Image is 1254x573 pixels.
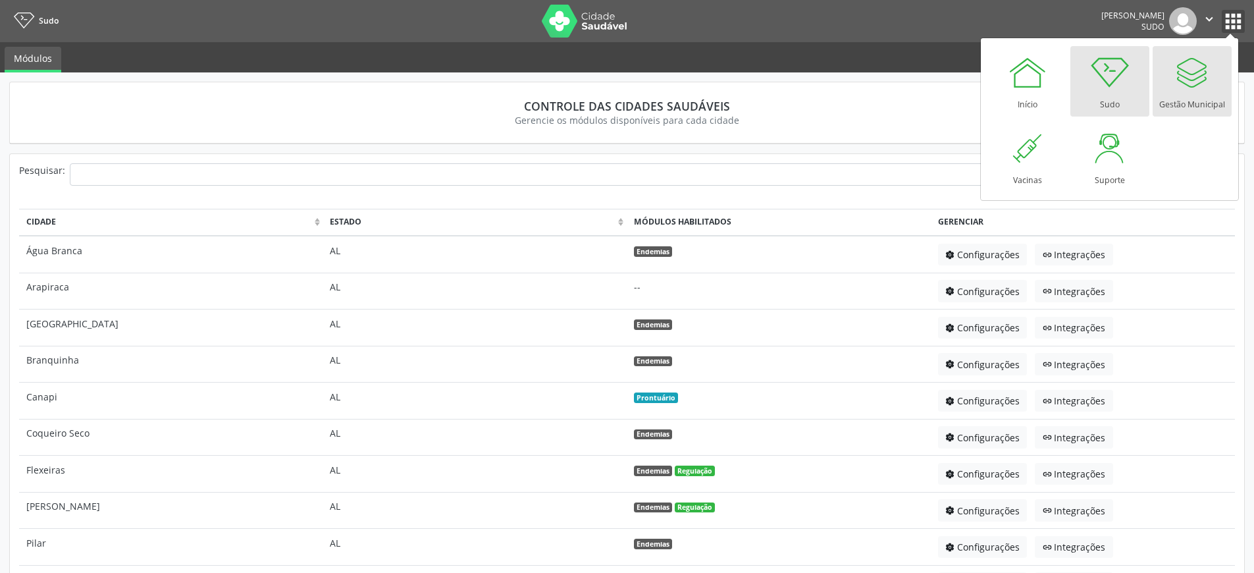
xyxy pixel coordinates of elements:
[323,273,627,310] td: AL
[945,250,957,259] ion-icon: settings
[675,466,715,476] span: Regulação
[39,15,59,26] span: Sudo
[1035,280,1113,302] button: linkIntegrações
[634,246,672,257] span: Endemias
[1043,396,1055,406] ion-icon: link
[1035,499,1113,522] button: linkIntegrações
[323,419,627,456] td: AL
[634,429,672,440] span: Endemias
[945,470,957,479] ion-icon: settings
[634,466,672,476] span: Endemias
[28,99,1226,113] div: Controle das Cidades Saudáveis
[1035,317,1113,339] button: linkIntegrações
[19,273,323,310] td: Arapiraca
[945,396,957,406] ion-icon: settings
[19,419,323,456] td: Coqueiro Seco
[19,529,323,566] td: Pilar
[1197,7,1222,35] button: 
[1043,506,1055,515] ion-icon: link
[323,529,627,566] td: AL
[945,506,957,515] ion-icon: settings
[634,216,924,228] div: Módulos habilitados
[945,286,957,296] ion-icon: settings
[938,244,1028,266] button: settingsConfigurações
[945,360,957,369] ion-icon: settings
[19,456,323,493] td: Flexeiras
[323,236,627,273] td: AL
[1202,12,1216,26] i: 
[1035,426,1113,449] button: linkIntegrações
[1043,543,1055,552] ion-icon: link
[19,492,323,529] td: [PERSON_NAME]
[938,390,1028,412] button: settingsConfigurações
[323,346,627,383] td: AL
[19,236,323,273] td: Água Branca
[1035,390,1113,412] button: linkIntegrações
[945,543,957,552] ion-icon: settings
[1043,250,1055,259] ion-icon: link
[330,216,615,228] div: Estado
[1035,353,1113,375] button: linkIntegrações
[19,383,323,420] td: Canapi
[323,456,627,493] td: AL
[1035,244,1113,266] button: linkIntegrações
[26,216,311,228] div: Cidade
[634,319,672,330] span: Endemias
[938,463,1028,485] button: settingsConfigurações
[1043,323,1055,333] ion-icon: link
[634,539,672,549] span: Endemias
[323,310,627,346] td: AL
[1043,470,1055,479] ion-icon: link
[938,353,1028,375] button: settingsConfigurações
[634,281,640,293] span: --
[19,346,323,383] td: Branquinha
[1035,536,1113,559] button: linkIntegrações
[938,216,1228,228] div: Gerenciar
[1070,122,1149,192] a: Suporte
[938,499,1028,522] button: settingsConfigurações
[675,503,715,513] span: Regulação
[1153,46,1232,117] a: Gestão Municipal
[1043,360,1055,369] ion-icon: link
[323,383,627,420] td: AL
[945,433,957,442] ion-icon: settings
[988,122,1067,192] a: Vacinas
[634,503,672,513] span: Endemias
[19,310,323,346] td: [GEOGRAPHIC_DATA]
[1169,7,1197,35] img: img
[1043,286,1055,296] ion-icon: link
[1101,10,1164,21] div: [PERSON_NAME]
[938,426,1028,449] button: settingsConfigurações
[323,492,627,529] td: AL
[938,536,1028,559] button: settingsConfigurações
[938,317,1028,339] button: settingsConfigurações
[1035,463,1113,485] button: linkIntegrações
[1222,10,1245,33] button: apps
[634,356,672,367] span: Endemias
[9,10,59,32] a: Sudo
[988,46,1067,117] a: Início
[1043,433,1055,442] ion-icon: link
[945,323,957,333] ion-icon: settings
[1070,46,1149,117] a: Sudo
[28,113,1226,127] div: Gerencie os módulos disponíveis para cada cidade
[634,393,678,403] span: Prontuário
[1141,21,1164,32] span: Sudo
[938,280,1028,302] button: settingsConfigurações
[5,47,61,72] a: Módulos
[19,163,65,195] div: Pesquisar:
